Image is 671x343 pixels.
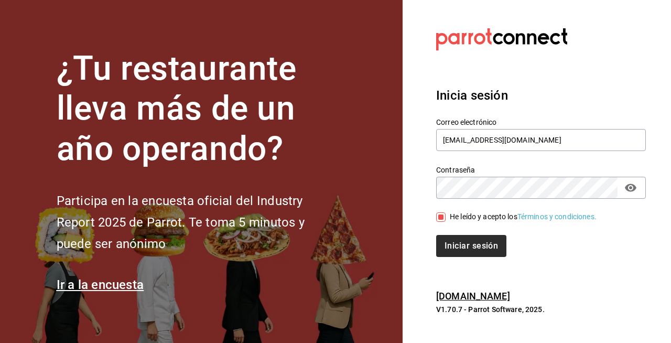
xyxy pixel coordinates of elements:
input: Ingresa tu correo electrónico [436,129,646,151]
a: Términos y condiciones. [517,212,597,221]
p: V1.70.7 - Parrot Software, 2025. [436,304,646,315]
h1: ¿Tu restaurante lleva más de un año operando? [57,49,340,169]
button: Iniciar sesión [436,235,506,257]
label: Correo electrónico [436,118,646,125]
h2: Participa en la encuesta oficial del Industry Report 2025 de Parrot. Te toma 5 minutos y puede se... [57,190,340,254]
a: Ir a la encuesta [57,277,144,292]
div: He leído y acepto los [450,211,597,222]
button: passwordField [622,179,640,197]
h3: Inicia sesión [436,86,646,105]
label: Contraseña [436,166,646,173]
a: [DOMAIN_NAME] [436,291,510,302]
